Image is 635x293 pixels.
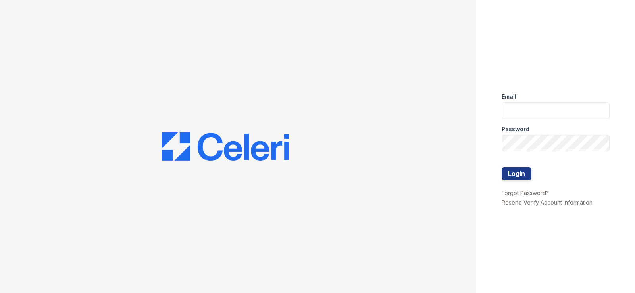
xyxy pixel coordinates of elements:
img: CE_Logo_Blue-a8612792a0a2168367f1c8372b55b34899dd931a85d93a1a3d3e32e68fde9ad4.png [162,132,289,161]
a: Forgot Password? [502,190,549,196]
label: Email [502,93,516,101]
button: Login [502,167,531,180]
a: Resend Verify Account Information [502,199,593,206]
label: Password [502,125,529,133]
